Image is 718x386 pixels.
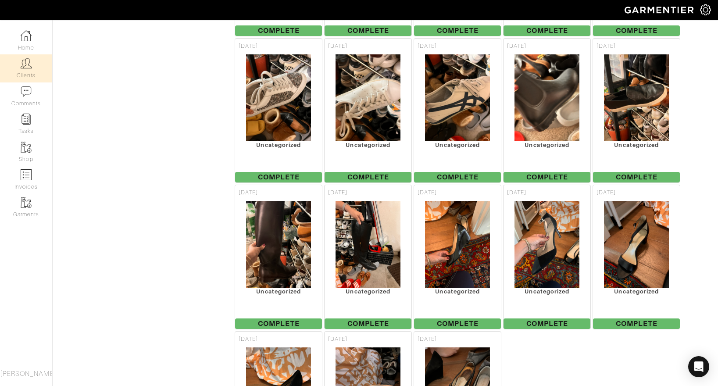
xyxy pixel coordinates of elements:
img: reminder-icon-8004d30b9f0a5d33ae49ab947aed9ed385cf756f9e5892f1edd6e32f2345188e.png [21,114,32,125]
span: [DATE] [507,189,526,197]
span: [DATE] [597,189,616,197]
a: [DATE] Uncategorized Complete [502,184,592,330]
div: Uncategorized [414,288,501,295]
img: gear-icon-white-bd11855cb880d31180b6d7d6211b90ccbf57a29d726f0c71d8c61bd08dd39cc2.png [700,4,711,15]
div: Uncategorized [593,142,680,148]
div: Uncategorized [593,288,680,295]
span: [DATE] [239,189,258,197]
div: Open Intercom Messenger [688,356,709,377]
a: [DATE] Uncategorized Complete [592,37,681,184]
img: ZA5ewqbE5ShDxgZ76crewJfz [604,200,670,288]
span: [DATE] [328,335,347,343]
span: Complete [593,318,680,329]
span: Complete [325,172,411,182]
a: [DATE] Uncategorized Complete [323,184,413,330]
span: Complete [235,318,322,329]
span: Complete [325,25,411,36]
a: [DATE] Uncategorized Complete [234,184,323,330]
img: QBL82A8jmJQkRLv6pLsX5PM4 [335,54,401,142]
span: [DATE] [239,335,258,343]
div: Uncategorized [504,142,590,148]
img: garments-icon-b7da505a4dc4fd61783c78ac3ca0ef83fa9d6f193b1c9dc38574b1d14d53ca28.png [21,142,32,153]
img: CNoXVrAQpaiTmcxYC4z3j7rM [425,54,491,142]
span: Complete [325,318,411,329]
span: [DATE] [418,42,437,50]
span: [DATE] [597,42,616,50]
span: [DATE] [418,335,437,343]
img: F5rCthxKdoQ3u8Xc8ZY5meoP [604,54,670,142]
img: dashboard-icon-dbcd8f5a0b271acd01030246c82b418ddd0df26cd7fceb0bd07c9910d44c42f6.png [21,30,32,41]
img: comment-icon-a0a6a9ef722e966f86d9cbdc48e553b5cf19dbc54f86b18d962a5391bc8f6eb6.png [21,86,32,97]
div: Uncategorized [325,288,411,295]
a: [DATE] Uncategorized Complete [323,37,413,184]
img: xX2gJ8Qcgmwo1wL6t1jH8Lpx [335,200,401,288]
span: [DATE] [328,42,347,50]
span: Complete [235,172,322,182]
span: [DATE] [328,189,347,197]
span: Complete [504,172,590,182]
img: garments-icon-b7da505a4dc4fd61783c78ac3ca0ef83fa9d6f193b1c9dc38574b1d14d53ca28.png [21,197,32,208]
div: Uncategorized [235,142,322,148]
span: [DATE] [507,42,526,50]
span: Complete [504,318,590,329]
div: Uncategorized [235,288,322,295]
span: [DATE] [239,42,258,50]
div: Uncategorized [325,142,411,148]
img: orders-icon-0abe47150d42831381b5fb84f609e132dff9fe21cb692f30cb5eec754e2cba89.png [21,169,32,180]
span: Complete [414,318,501,329]
a: [DATE] Uncategorized Complete [592,184,681,330]
span: Complete [235,25,322,36]
span: Complete [504,25,590,36]
a: [DATE] Uncategorized Complete [413,184,502,330]
div: Uncategorized [414,142,501,148]
img: oYoZJXaHeuaDZAies9EKY73i [246,54,312,142]
span: Complete [593,25,680,36]
img: clients-icon-6bae9207a08558b7cb47a8932f037763ab4055f8c8b6bfacd5dc20c3e0201464.png [21,58,32,69]
span: [DATE] [418,189,437,197]
div: Uncategorized [504,288,590,295]
span: Complete [593,172,680,182]
img: 6CdzoWXQoij7bYyGK8rJm3f5 [514,200,580,288]
a: [DATE] Uncategorized Complete [234,37,323,184]
span: Complete [414,172,501,182]
a: [DATE] Uncategorized Complete [502,37,592,184]
img: XicqjVdpZmbYD482G9xxSiDk [246,200,312,288]
span: Complete [414,25,501,36]
a: [DATE] Uncategorized Complete [413,37,502,184]
img: garmentier-logo-header-white-b43fb05a5012e4ada735d5af1a66efaba907eab6374d6393d1fbf88cb4ef424d.png [620,2,700,18]
img: JUpS6he2jwk5irzhMYbtq7d6 [514,54,580,142]
img: asWL7fWW6ooBPzxXgBkx1WZJ [425,200,491,288]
